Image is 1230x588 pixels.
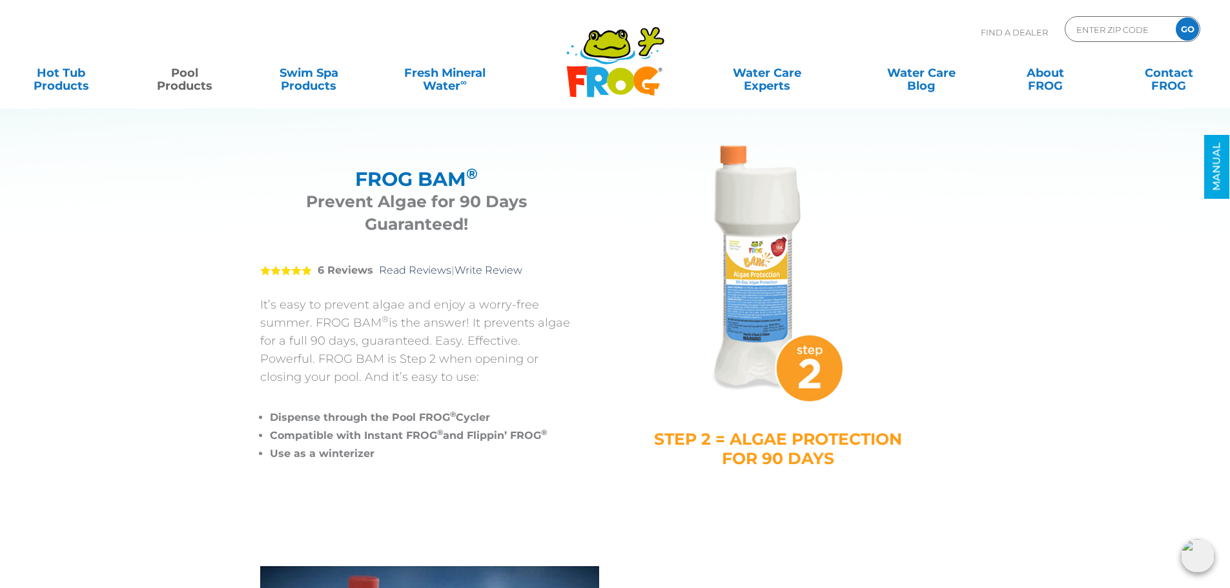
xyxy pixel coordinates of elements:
[541,427,547,437] sup: ®
[13,60,109,86] a: Hot TubProducts
[270,427,573,445] li: Compatible with Instant FROG and Flippin’ FROG
[270,445,573,463] li: Use as a winterizer
[260,245,573,296] div: |
[981,16,1048,48] p: Find A Dealer
[276,190,557,236] h3: Prevent Algae for 90 Days Guaranteed!
[261,60,357,86] a: Swim SpaProducts
[379,264,451,276] a: Read Reviews
[276,168,557,190] h2: FROG BAM
[450,409,456,419] sup: ®
[1121,60,1217,86] a: ContactFROG
[382,314,389,324] sup: ®
[260,296,573,386] p: It’s easy to prevent algae and enjoy a worry-free summer. FROG BAM is the answer! It prevents alg...
[455,264,522,276] a: Write Review
[466,165,478,183] sup: ®
[1075,20,1162,39] input: Zip Code Form
[260,265,312,276] span: 5
[1176,17,1199,41] input: GO
[997,60,1093,86] a: AboutFROG
[873,60,969,86] a: Water CareBlog
[384,60,505,86] a: Fresh MineralWater∞
[437,427,443,437] sup: ®
[137,60,233,86] a: PoolProducts
[318,264,373,276] strong: 6 Reviews
[460,77,467,87] sup: ∞
[1181,539,1215,573] img: openIcon
[689,60,845,86] a: Water CareExperts
[270,409,573,427] li: Dispense through the Pool FROG Cycler
[1204,135,1229,199] a: MANUAL
[654,429,903,468] h4: STEP 2 = ALGAE PROTECTION FOR 90 DAYS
